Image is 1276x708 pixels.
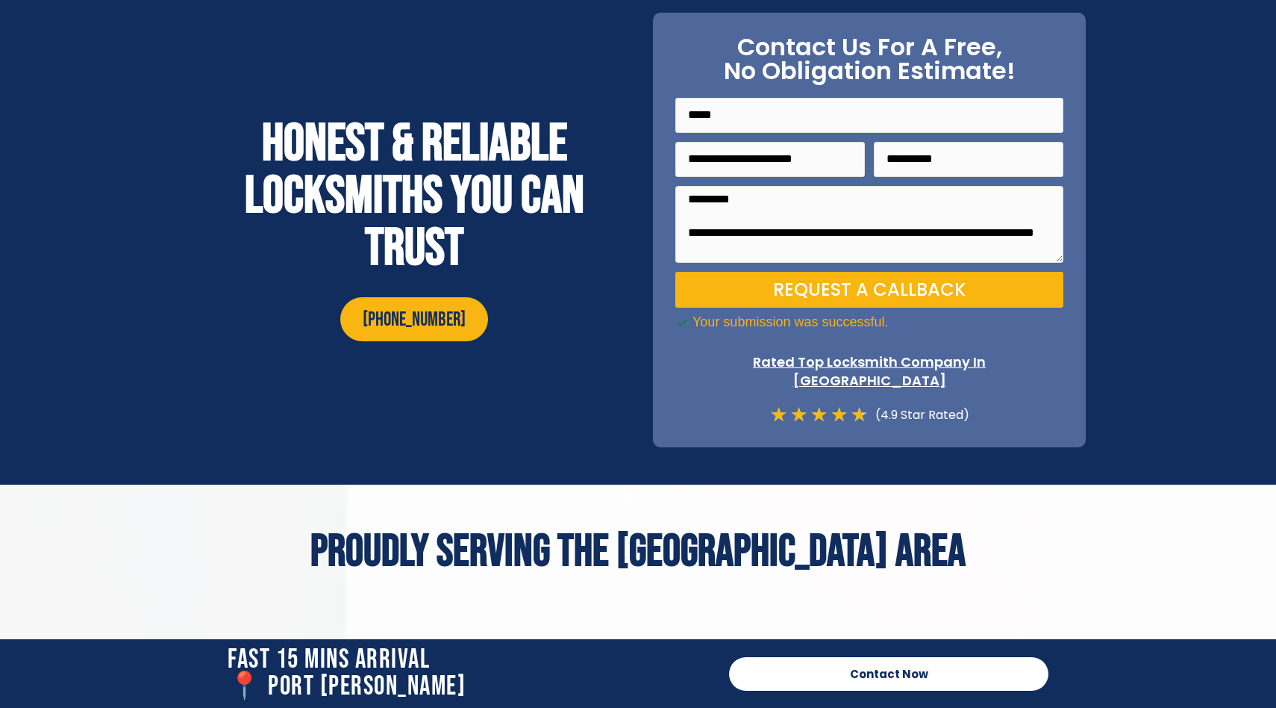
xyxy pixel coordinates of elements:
i: ★ [851,405,868,425]
a: Contact Now [729,657,1048,691]
span: Contact Now [850,668,928,680]
a: [PHONE_NUMBER] [340,297,488,341]
h2: Contact Us For A Free, No Obligation Estimate! [675,35,1063,83]
form: On Point Locksmith [675,98,1063,330]
i: ★ [770,405,787,425]
i: ★ [790,405,807,425]
span: Request a Callback [773,281,966,299]
span: [PHONE_NUMBER] [363,308,466,332]
div: Your submission was successful. [675,315,1063,329]
p: Rated Top Locksmith Company In [GEOGRAPHIC_DATA] [675,353,1063,390]
i: ★ [831,405,848,425]
h2: Honest & reliable locksmiths you can trust [198,118,631,275]
h2: Fast 15 Mins Arrival 📍 port [PERSON_NAME] [228,647,714,701]
div: (4.9 Star Rated) [868,405,969,425]
i: ★ [810,405,828,425]
div: 4.7/5 [770,405,868,425]
h2: Proudly Serving The [GEOGRAPHIC_DATA] Area [198,530,1078,574]
button: Request a Callback [675,272,1063,308]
